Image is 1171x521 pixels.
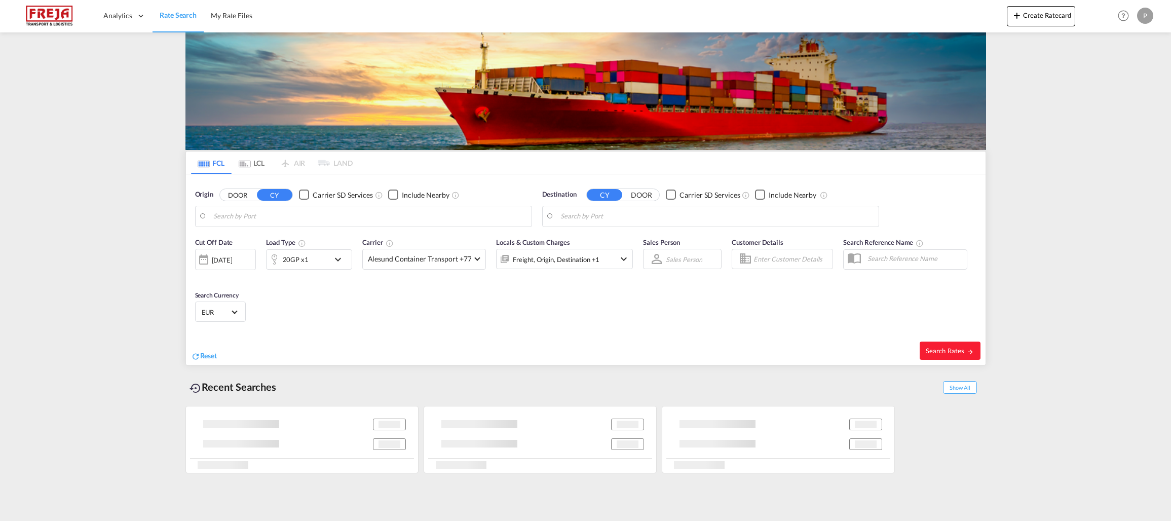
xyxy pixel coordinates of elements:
[665,252,703,267] md-select: Sales Person
[185,376,281,398] div: Recent Searches
[232,152,272,174] md-tab-item: LCL
[769,190,816,200] div: Include Nearby
[313,190,373,200] div: Carrier SD Services
[402,190,449,200] div: Include Nearby
[943,381,976,394] span: Show All
[213,209,526,224] input: Search by Port
[643,238,680,246] span: Sales Person
[666,190,740,200] md-checkbox: Checkbox No Ink
[195,291,239,299] span: Search Currency
[820,191,828,199] md-icon: Unchecked: Ignores neighbouring ports when fetching rates.Checked : Includes neighbouring ports w...
[368,254,472,264] span: Alesund Container Transport +77
[283,252,309,267] div: 20GP x1
[185,32,986,150] img: LCL+%26+FCL+BACKGROUND.png
[679,190,740,200] div: Carrier SD Services
[1137,8,1153,24] div: P
[195,190,213,200] span: Origin
[967,348,974,355] md-icon: icon-arrow-right
[195,269,203,283] md-datepicker: Select
[587,189,622,201] button: CY
[375,191,383,199] md-icon: Unchecked: Search for CY (Container Yard) services for all selected carriers.Checked : Search for...
[513,252,599,267] div: Freight Origin Destination Factory Stuffing
[920,342,980,360] button: Search Ratesicon-arrow-right
[298,239,306,247] md-icon: icon-information-outline
[201,305,240,319] md-select: Select Currency: € EUREuro
[195,249,256,270] div: [DATE]
[862,251,967,266] input: Search Reference Name
[926,347,974,355] span: Search Rates
[191,152,353,174] md-pagination-wrapper: Use the left and right arrow keys to navigate between tabs
[388,190,449,200] md-checkbox: Checkbox No Ink
[496,249,633,269] div: Freight Origin Destination Factory Stuffingicon-chevron-down
[266,249,352,270] div: 20GP x1icon-chevron-down
[753,251,829,267] input: Enter Customer Details
[266,238,306,246] span: Load Type
[560,209,874,224] input: Search by Port
[362,238,394,246] span: Carrier
[15,5,84,27] img: 586607c025bf11f083711d99603023e7.png
[103,11,132,21] span: Analytics
[1115,7,1132,24] span: Help
[618,253,630,265] md-icon: icon-chevron-down
[191,152,232,174] md-tab-item: FCL
[190,382,202,394] md-icon: icon-backup-restore
[212,255,233,265] div: [DATE]
[202,308,230,317] span: EUR
[843,238,924,246] span: Search Reference Name
[732,238,783,246] span: Customer Details
[160,11,197,19] span: Rate Search
[451,191,460,199] md-icon: Unchecked: Ignores neighbouring ports when fetching rates.Checked : Includes neighbouring ports w...
[299,190,373,200] md-checkbox: Checkbox No Ink
[1011,9,1023,21] md-icon: icon-plus 400-fg
[542,190,577,200] span: Destination
[200,351,217,360] span: Reset
[624,189,659,201] button: DOOR
[257,189,292,201] button: CY
[332,253,349,266] md-icon: icon-chevron-down
[191,352,200,361] md-icon: icon-refresh
[496,238,570,246] span: Locals & Custom Charges
[916,239,924,247] md-icon: Your search will be saved by the below given name
[755,190,816,200] md-checkbox: Checkbox No Ink
[186,174,986,365] div: Origin DOOR CY Checkbox No InkUnchecked: Search for CY (Container Yard) services for all selected...
[211,11,252,20] span: My Rate Files
[191,351,217,362] div: icon-refreshReset
[220,189,255,201] button: DOOR
[742,191,750,199] md-icon: Unchecked: Search for CY (Container Yard) services for all selected carriers.Checked : Search for...
[1007,6,1075,26] button: icon-plus 400-fgCreate Ratecard
[195,238,233,246] span: Cut Off Date
[1115,7,1137,25] div: Help
[386,239,394,247] md-icon: The selected Trucker/Carrierwill be displayed in the rate results If the rates are from another f...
